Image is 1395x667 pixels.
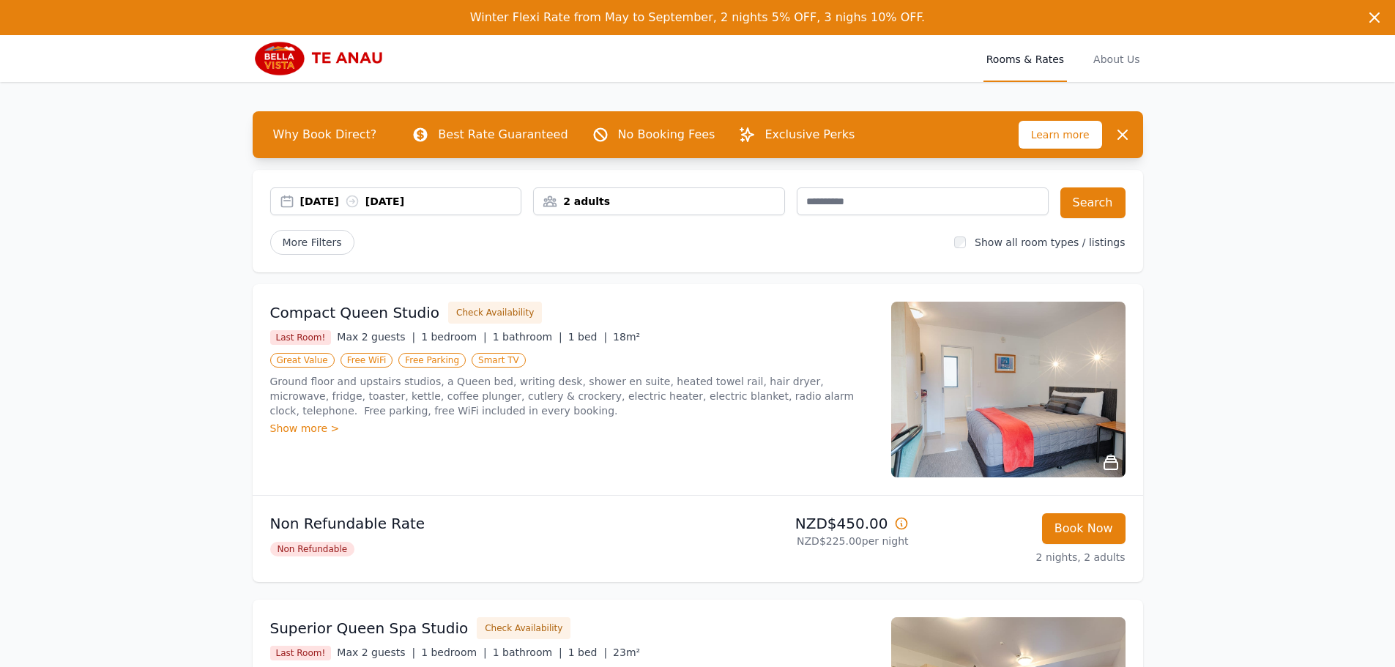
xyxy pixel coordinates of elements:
span: Winter Flexi Rate from May to September, 2 nights 5% OFF, 3 nighs 10% OFF. [470,10,925,24]
p: Ground floor and upstairs studios, a Queen bed, writing desk, shower en suite, heated towel rail,... [270,374,874,418]
button: Check Availability [477,617,570,639]
span: Non Refundable [270,542,355,556]
span: Last Room! [270,330,332,345]
span: 1 bedroom | [421,331,487,343]
span: 1 bathroom | [493,331,562,343]
span: 23m² [613,646,640,658]
button: Search [1060,187,1126,218]
span: Why Book Direct? [261,120,389,149]
p: Non Refundable Rate [270,513,692,534]
p: 2 nights, 2 adults [920,550,1126,564]
span: 1 bedroom | [421,646,487,658]
p: Best Rate Guaranteed [438,126,568,144]
span: Free WiFi [341,353,393,368]
button: Book Now [1042,513,1126,544]
p: NZD$225.00 per night [704,534,909,548]
span: Learn more [1019,121,1102,149]
h3: Compact Queen Studio [270,302,440,323]
span: 1 bed | [568,331,607,343]
img: Bella Vista Te Anau [253,41,393,76]
div: 2 adults [534,194,784,209]
span: 18m² [613,331,640,343]
p: NZD$450.00 [704,513,909,534]
div: Show more > [270,421,874,436]
h3: Superior Queen Spa Studio [270,618,469,638]
p: Exclusive Perks [765,126,855,144]
p: No Booking Fees [618,126,715,144]
div: [DATE] [DATE] [300,194,521,209]
span: 1 bed | [568,646,607,658]
span: Great Value [270,353,335,368]
span: Max 2 guests | [337,331,415,343]
span: Last Room! [270,646,332,660]
span: Smart TV [472,353,526,368]
span: Max 2 guests | [337,646,415,658]
span: 1 bathroom | [493,646,562,658]
span: More Filters [270,230,354,255]
a: Rooms & Rates [983,35,1067,82]
button: Check Availability [448,302,542,324]
a: About Us [1090,35,1142,82]
span: Free Parking [398,353,466,368]
label: Show all room types / listings [975,236,1125,248]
